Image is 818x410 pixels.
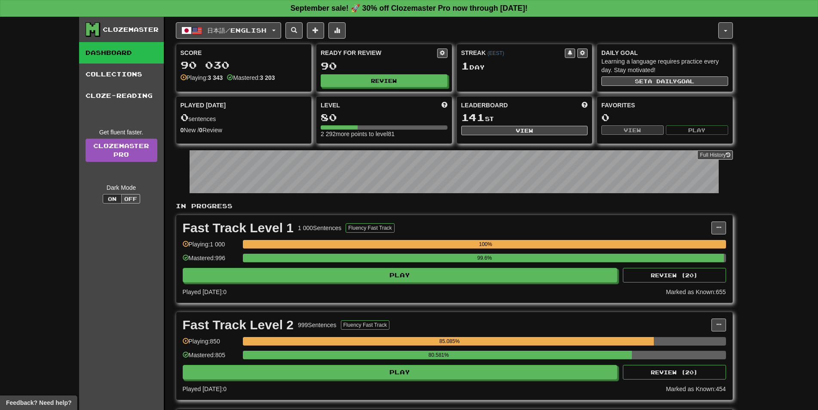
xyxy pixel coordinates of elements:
div: 2 292 more points to level 81 [321,130,447,138]
button: View [461,126,588,135]
a: Cloze-Reading [79,85,164,106]
span: Played [DATE] [181,101,226,109]
button: More stats [328,22,346,39]
div: 90 030 [181,60,307,70]
div: Fast Track Level 1 [183,222,294,234]
button: Add sentence to collection [307,22,324,39]
button: Off [121,194,140,203]
a: Dashboard [79,42,164,64]
div: Score [181,49,307,57]
div: st [461,112,588,123]
div: Learning a language requires practice every day. Stay motivated! [601,57,728,74]
div: 1 000 Sentences [298,224,341,232]
div: sentences [181,112,307,123]
div: 80 [321,112,447,123]
span: Leaderboard [461,101,508,109]
button: Play [183,365,618,380]
div: Mastered: [227,73,275,82]
button: Fluency Fast Track [346,223,394,233]
div: 100% [245,240,726,249]
div: Daily Goal [601,49,728,57]
button: Play [666,125,728,135]
span: Score more points to level up [441,101,447,109]
button: Seta dailygoal [601,76,728,86]
strong: 3 203 [260,74,275,81]
div: Playing: 850 [183,337,239,351]
strong: September sale! 🚀 30% off Clozemaster Pro now through [DATE]! [291,4,528,12]
div: Dark Mode [86,183,157,192]
div: Mastered: 805 [183,351,239,365]
div: Marked as Known: 655 [666,288,726,296]
span: a daily [648,78,677,84]
button: Search sentences [285,22,303,39]
button: Full History [697,150,732,160]
strong: 0 [181,127,184,134]
div: Playing: [181,73,223,82]
div: Marked as Known: 454 [666,385,726,393]
a: Collections [79,64,164,85]
span: 141 [461,111,485,123]
button: Review (20) [623,268,726,282]
span: This week in points, UTC [582,101,588,109]
div: Day [461,61,588,72]
div: Ready for Review [321,49,437,57]
div: 999 Sentences [298,321,337,329]
button: On [103,194,122,203]
div: 99.6% [245,254,724,262]
div: 85.085% [245,337,654,346]
div: 80.581% [245,351,632,359]
span: 1 [461,60,469,72]
div: Favorites [601,101,728,109]
button: View [601,125,664,135]
button: Review (20) [623,365,726,380]
a: (EEST) [487,50,504,56]
span: Open feedback widget [6,398,71,407]
span: 日本語 / English [207,27,267,34]
span: Level [321,101,340,109]
span: Played [DATE]: 0 [183,386,227,392]
p: In Progress [176,202,733,210]
div: 0 [601,112,728,123]
div: Get fluent faster. [86,128,157,137]
button: Fluency Fast Track [341,320,389,330]
strong: 3 343 [208,74,223,81]
div: Playing: 1 000 [183,240,239,254]
a: ClozemasterPro [86,139,157,162]
div: 90 [321,61,447,71]
span: Played [DATE]: 0 [183,289,227,295]
div: Streak [461,49,565,57]
div: Fast Track Level 2 [183,319,294,331]
button: Play [183,268,618,282]
div: Mastered: 996 [183,254,239,268]
span: 0 [181,111,189,123]
button: Review [321,74,447,87]
strong: 0 [199,127,202,134]
div: Clozemaster [103,25,159,34]
button: 日本語/English [176,22,281,39]
div: New / Review [181,126,307,134]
